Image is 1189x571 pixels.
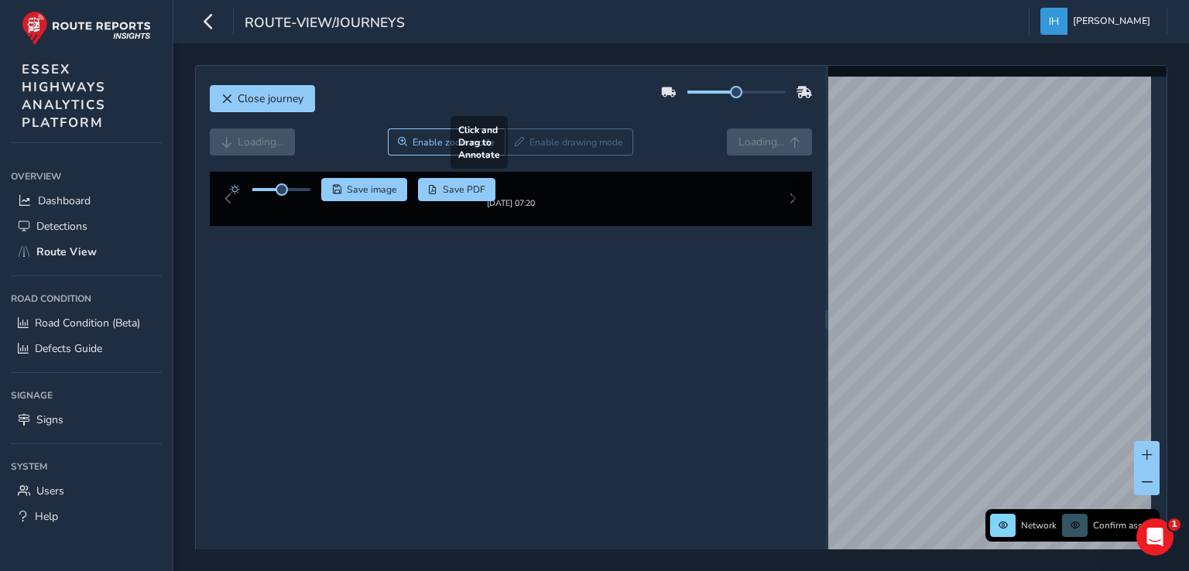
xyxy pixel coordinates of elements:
[1073,8,1150,35] span: [PERSON_NAME]
[1040,8,1067,35] img: diamond-layout
[11,239,162,265] a: Route View
[347,183,397,196] span: Save image
[22,60,106,132] span: ESSEX HIGHWAYS ANALYTICS PLATFORM
[11,287,162,310] div: Road Condition
[1136,518,1174,556] iframe: Intercom live chat
[11,188,162,214] a: Dashboard
[1168,518,1180,531] span: 1
[1093,519,1155,532] span: Confirm assets
[321,178,407,201] button: Save
[238,91,303,106] span: Close journey
[11,165,162,188] div: Overview
[22,11,151,46] img: rr logo
[11,310,162,336] a: Road Condition (Beta)
[11,336,162,361] a: Defects Guide
[11,504,162,529] a: Help
[11,478,162,504] a: Users
[36,219,87,234] span: Detections
[36,244,97,259] span: Route View
[35,316,140,330] span: Road Condition (Beta)
[11,407,162,433] a: Signs
[464,210,558,221] div: [DATE] 07:20
[413,136,495,149] span: Enable zoom mode
[35,509,58,524] span: Help
[1040,8,1156,35] button: [PERSON_NAME]
[38,193,91,208] span: Dashboard
[443,183,485,196] span: Save PDF
[210,85,315,112] button: Close journey
[11,455,162,478] div: System
[245,13,405,35] span: route-view/journeys
[388,128,505,156] button: Zoom
[11,384,162,407] div: Signage
[11,214,162,239] a: Detections
[418,178,496,201] button: PDF
[36,412,63,427] span: Signs
[36,484,64,498] span: Users
[1021,519,1057,532] span: Network
[464,195,558,210] img: Thumbnail frame
[35,341,102,356] span: Defects Guide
